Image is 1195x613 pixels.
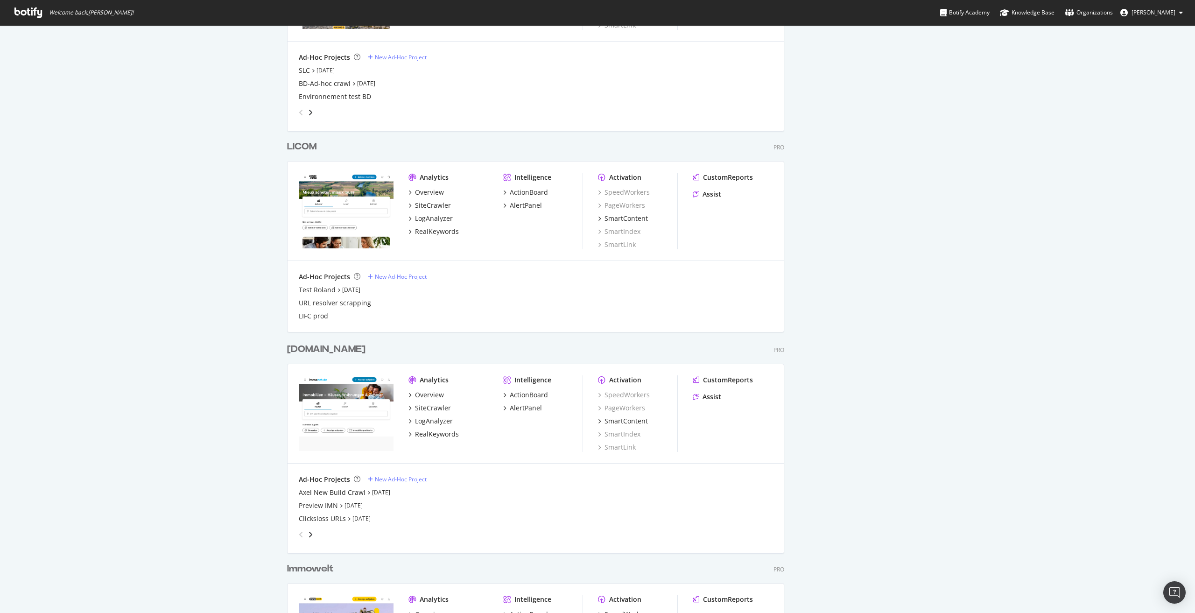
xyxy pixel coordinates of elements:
[299,92,371,101] a: Environnement test BD
[503,201,542,210] a: AlertPanel
[598,188,650,197] a: SpeedWorkers
[299,173,394,248] img: logic-immo.com
[408,403,451,413] a: SiteCrawler
[598,403,645,413] a: PageWorkers
[415,416,453,426] div: LogAnalyzer
[295,105,307,120] div: angle-left
[1132,8,1175,16] span: Sergiy Ryvkin
[368,273,427,281] a: New Ad-Hoc Project
[598,416,648,426] a: SmartContent
[375,475,427,483] div: New Ad-Hoc Project
[408,201,451,210] a: SiteCrawler
[415,201,451,210] div: SiteCrawler
[352,514,371,522] a: [DATE]
[307,108,314,117] div: angle-right
[773,565,784,573] div: Pro
[510,188,548,197] div: ActionBoard
[693,392,721,402] a: Assist
[598,227,640,236] div: SmartIndex
[316,66,335,74] a: [DATE]
[287,140,316,154] div: LICOM
[299,514,346,523] a: Clicksloss URLs
[299,53,350,62] div: Ad-Hoc Projects
[503,188,548,197] a: ActionBoard
[514,375,551,385] div: Intelligence
[408,227,459,236] a: RealKeywords
[408,416,453,426] a: LogAnalyzer
[344,501,363,509] a: [DATE]
[415,214,453,223] div: LogAnalyzer
[514,595,551,604] div: Intelligence
[1065,8,1113,17] div: Organizations
[287,562,337,576] a: Immowelt
[510,201,542,210] div: AlertPanel
[299,79,351,88] a: BD-Ad-hoc crawl
[357,79,375,87] a: [DATE]
[299,311,328,321] a: LIFC prod
[415,430,459,439] div: RealKeywords
[598,214,648,223] a: SmartContent
[408,188,444,197] a: Overview
[295,527,307,542] div: angle-left
[372,488,390,496] a: [DATE]
[375,273,427,281] div: New Ad-Hoc Project
[693,190,721,199] a: Assist
[598,240,636,249] a: SmartLink
[598,201,645,210] a: PageWorkers
[1113,5,1190,20] button: [PERSON_NAME]
[287,343,366,356] div: [DOMAIN_NAME]
[408,390,444,400] a: Overview
[703,173,753,182] div: CustomReports
[703,392,721,402] div: Assist
[368,53,427,61] a: New Ad-Hoc Project
[342,286,360,294] a: [DATE]
[609,595,641,604] div: Activation
[609,173,641,182] div: Activation
[773,143,784,151] div: Pro
[605,214,648,223] div: SmartContent
[598,390,650,400] a: SpeedWorkers
[299,501,338,510] a: Preview IMN
[420,173,449,182] div: Analytics
[299,272,350,282] div: Ad-Hoc Projects
[514,173,551,182] div: Intelligence
[299,375,394,451] img: immonet.de
[693,375,753,385] a: CustomReports
[693,595,753,604] a: CustomReports
[408,430,459,439] a: RealKeywords
[375,53,427,61] div: New Ad-Hoc Project
[598,430,640,439] a: SmartIndex
[510,403,542,413] div: AlertPanel
[299,66,310,75] a: SLC
[299,285,336,295] a: Test Roland
[287,343,369,356] a: [DOMAIN_NAME]
[703,375,753,385] div: CustomReports
[773,346,784,354] div: Pro
[503,403,542,413] a: AlertPanel
[503,390,548,400] a: ActionBoard
[605,416,648,426] div: SmartContent
[420,375,449,385] div: Analytics
[693,173,753,182] a: CustomReports
[415,390,444,400] div: Overview
[49,9,134,16] span: Welcome back, [PERSON_NAME] !
[299,488,366,497] a: Axel New Build Crawl
[408,214,453,223] a: LogAnalyzer
[415,188,444,197] div: Overview
[415,403,451,413] div: SiteCrawler
[287,140,320,154] a: LICOM
[510,390,548,400] div: ActionBoard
